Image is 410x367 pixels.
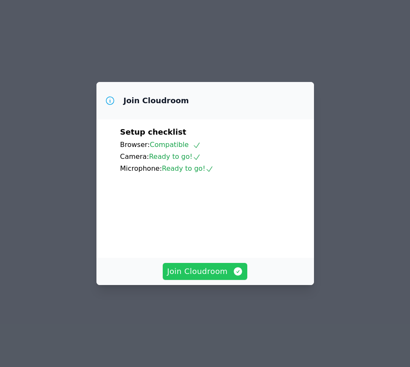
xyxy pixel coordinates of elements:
button: Join Cloudroom [163,263,247,280]
span: Setup checklist [120,127,187,136]
span: Microphone: [120,164,162,172]
h3: Join Cloudroom [124,96,189,106]
span: Join Cloudroom [167,265,243,277]
span: Camera: [120,152,149,161]
span: Compatible [150,141,201,149]
span: Ready to go! [149,152,201,161]
span: Browser: [120,141,150,149]
span: Ready to go! [162,164,214,172]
